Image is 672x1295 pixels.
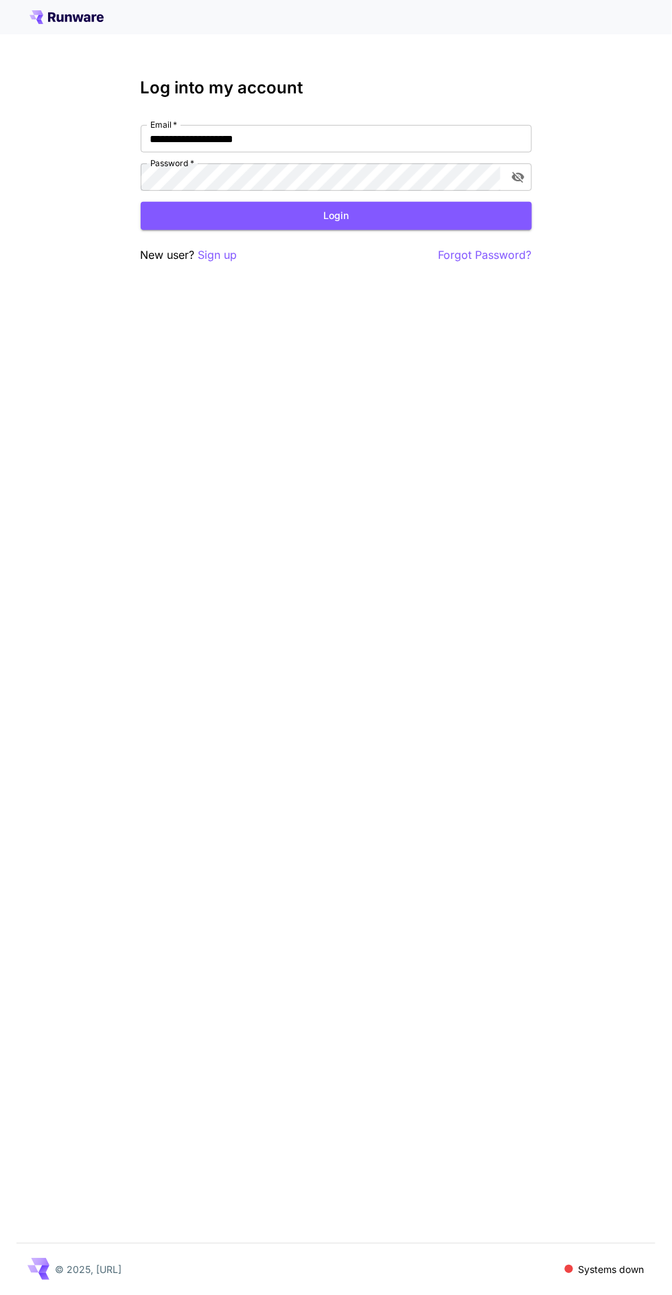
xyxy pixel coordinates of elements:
label: Email [150,119,177,130]
button: Sign up [198,247,237,264]
label: Password [150,157,194,169]
p: Systems down [579,1263,645,1277]
button: Login [141,202,532,230]
button: toggle password visibility [506,165,531,190]
p: New user? [141,247,237,264]
button: Forgot Password? [439,247,532,264]
h3: Log into my account [141,78,532,98]
p: © 2025, [URL] [55,1263,121,1277]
